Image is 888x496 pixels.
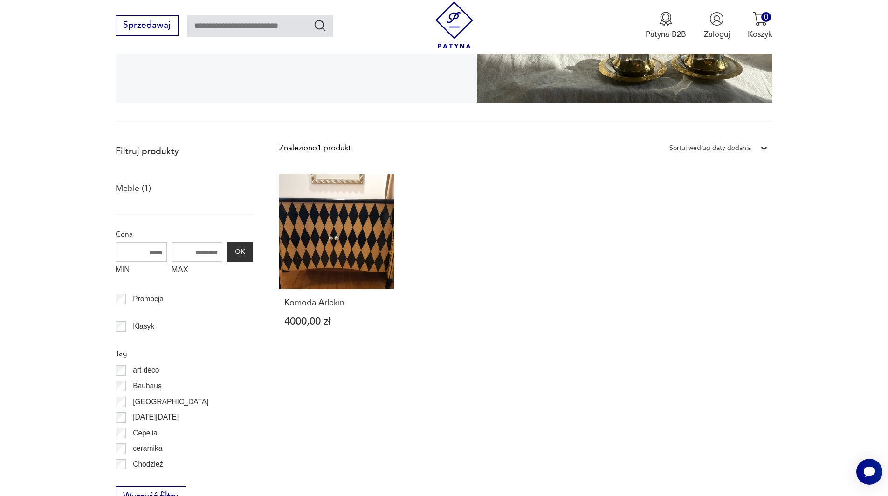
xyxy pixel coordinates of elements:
div: Znaleziono 1 produkt [279,142,351,154]
p: [DATE][DATE] [133,411,179,423]
p: Patyna B2B [646,29,686,40]
p: art deco [133,364,159,376]
p: Koszyk [748,29,772,40]
p: Filtruj produkty [116,145,253,157]
p: Zaloguj [704,29,730,40]
div: Sortuj według daty dodania [669,142,751,154]
img: Ikonka użytkownika [709,12,724,26]
p: Chodzież [133,458,163,470]
label: MIN [116,262,167,279]
button: Zaloguj [704,12,730,40]
h3: Komoda Arlekin [284,298,389,307]
p: Cena [116,228,253,240]
div: 0 [761,12,771,22]
p: [GEOGRAPHIC_DATA] [133,396,208,408]
a: Ikona medaluPatyna B2B [646,12,686,40]
button: Szukaj [313,19,327,32]
p: Tag [116,347,253,360]
p: Ćmielów [133,474,161,486]
iframe: Smartsupp widget button [856,459,882,485]
img: Ikona koszyka [753,12,767,26]
p: Promocja [133,293,164,305]
a: Komoda ArlekinKomoda Arlekin4000,00 zł [279,174,394,348]
p: ceramika [133,442,162,455]
img: Ikona medalu [659,12,673,26]
button: Patyna B2B [646,12,686,40]
p: Cepelia [133,427,158,439]
button: OK [227,242,252,262]
p: 4000,00 zł [284,317,389,326]
p: Bauhaus [133,380,162,392]
p: Klasyk [133,320,154,333]
a: Sprzedawaj [116,22,179,30]
button: Sprzedawaj [116,15,179,36]
button: 0Koszyk [748,12,772,40]
img: Patyna - sklep z meblami i dekoracjami vintage [431,1,478,48]
a: Meble (1) [116,181,151,197]
label: MAX [172,262,223,279]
